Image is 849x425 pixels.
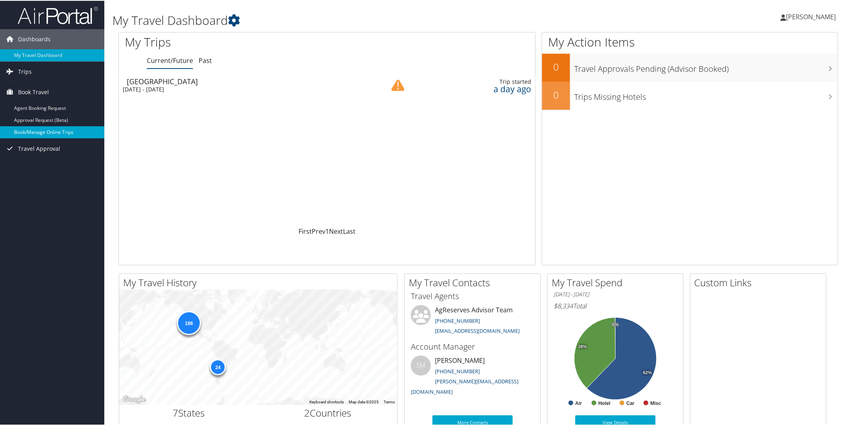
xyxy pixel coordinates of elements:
[18,61,32,81] span: Trips
[554,301,677,310] h6: Total
[264,405,392,419] h2: Countries
[329,226,343,235] a: Next
[411,290,534,301] h3: Travel Agents
[411,355,431,375] div: SM
[435,326,520,334] a: [EMAIL_ADDRESS][DOMAIN_NAME]
[325,226,329,235] a: 1
[643,370,652,374] tspan: 62%
[407,355,538,398] li: [PERSON_NAME]
[650,400,661,405] text: Misc
[781,4,844,28] a: [PERSON_NAME]
[177,310,201,334] div: 186
[173,405,178,419] span: 7
[695,275,826,289] h2: Custom Links
[554,290,677,297] h6: [DATE] - [DATE]
[343,226,355,235] a: Last
[112,11,600,28] h1: My Travel Dashboard
[121,394,148,404] img: Google
[575,400,582,405] text: Air
[542,53,838,81] a: 0Travel Approvals Pending (Advisor Booked)
[599,400,611,405] text: Hotel
[18,28,51,49] span: Dashboards
[411,340,534,352] h3: Account Manager
[542,87,570,101] h2: 0
[349,399,379,403] span: Map data ©2025
[392,78,404,91] img: alert-flat-solid-caution.png
[407,304,538,337] li: AgReserves Advisor Team
[199,55,212,64] a: Past
[574,59,838,74] h3: Travel Approvals Pending (Advisor Booked)
[125,33,356,50] h1: My Trips
[578,344,587,348] tspan: 38%
[542,81,838,109] a: 0Trips Missing Hotels
[312,226,325,235] a: Prev
[432,77,532,85] div: Trip started
[435,316,480,324] a: [PHONE_NUMBER]
[612,322,619,326] tspan: 0%
[384,399,395,403] a: Terms (opens in new tab)
[627,400,635,405] text: Car
[411,377,518,395] a: [PERSON_NAME][EMAIL_ADDRESS][DOMAIN_NAME]
[123,275,397,289] h2: My Travel History
[299,226,312,235] a: First
[409,275,540,289] h2: My Travel Contacts
[123,85,361,92] div: [DATE] - [DATE]
[18,5,98,24] img: airportal-logo.png
[542,33,838,50] h1: My Action Items
[542,59,570,73] h2: 0
[786,12,836,20] span: [PERSON_NAME]
[121,394,148,404] a: Open this area in Google Maps (opens a new window)
[18,138,60,158] span: Travel Approval
[574,87,838,102] h3: Trips Missing Hotels
[435,367,480,374] a: [PHONE_NUMBER]
[125,405,252,419] h2: States
[18,81,49,101] span: Book Travel
[432,85,532,92] div: a day ago
[210,358,226,374] div: 24
[309,399,344,404] button: Keyboard shortcuts
[147,55,193,64] a: Current/Future
[127,77,365,84] div: [GEOGRAPHIC_DATA]
[552,275,683,289] h2: My Travel Spend
[554,301,573,310] span: $8,334
[304,405,310,419] span: 2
